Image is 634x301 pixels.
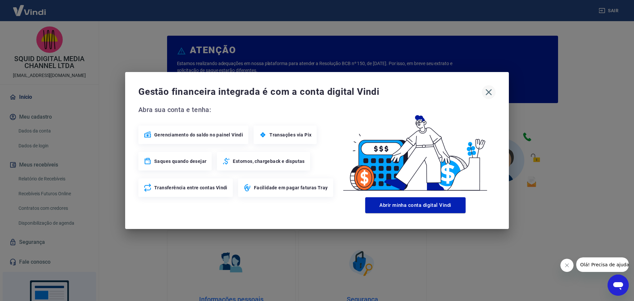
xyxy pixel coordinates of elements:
[269,132,311,138] span: Transações via Pix
[365,197,466,213] button: Abrir minha conta digital Vindi
[608,275,629,296] iframe: Botão para abrir a janela de mensagens
[154,132,243,138] span: Gerenciamento do saldo no painel Vindi
[254,184,328,191] span: Facilidade em pagar faturas Tray
[138,85,482,98] span: Gestão financeira integrada é com a conta digital Vindi
[154,184,228,191] span: Transferência entre contas Vindi
[138,104,335,115] span: Abra sua conta e tenha:
[4,5,55,10] span: Olá! Precisa de ajuda?
[154,158,206,165] span: Saques quando desejar
[233,158,304,165] span: Estornos, chargeback e disputas
[560,259,574,272] iframe: Fechar mensagem
[576,257,629,272] iframe: Mensagem da empresa
[335,104,496,195] img: Good Billing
